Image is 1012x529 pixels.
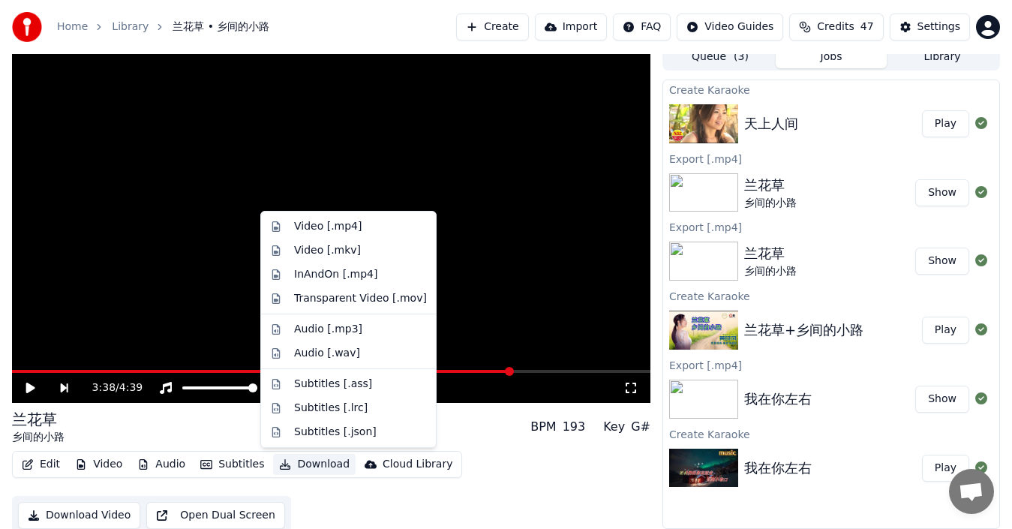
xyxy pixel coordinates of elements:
div: BPM [530,418,556,436]
a: Home [57,20,88,35]
button: FAQ [613,14,671,41]
div: 我在你左右 [744,389,812,410]
button: Play [922,317,969,344]
span: 兰花草 • 乡间的小路 [173,20,269,35]
div: 兰花草 [12,409,65,430]
button: Video Guides [677,14,783,41]
nav: breadcrumb [57,20,269,35]
div: InAndOn [.mp4] [294,267,378,282]
div: Subtitles [.lrc] [294,401,368,416]
button: Show [915,179,969,206]
div: 兰花草 [744,243,797,264]
div: 193 [563,418,586,436]
button: Queue [665,47,776,68]
button: Play [922,110,969,137]
button: Show [915,386,969,413]
div: 乡间的小路 [744,264,797,279]
div: Export [.mp4] [663,218,999,236]
button: Settings [890,14,970,41]
div: Export [.mp4] [663,356,999,374]
span: Credits [817,20,854,35]
button: Open Dual Screen [146,502,285,529]
div: Audio [.wav] [294,346,360,361]
div: Cloud Library [383,457,452,472]
div: Subtitles [.ass] [294,377,372,392]
div: Create Karaoke [663,80,999,98]
span: 4:39 [119,380,143,395]
button: Video [69,454,128,475]
div: 兰花草 [744,175,797,196]
div: Video [.mkv] [294,243,361,258]
div: Key [603,418,625,436]
a: Open chat [949,469,994,514]
button: Audio [131,454,191,475]
div: Subtitles [.json] [294,425,377,440]
button: Subtitles [194,454,270,475]
div: Create Karaoke [663,287,999,305]
button: Import [535,14,607,41]
div: 兰花草+乡间的小路 [744,320,863,341]
a: Library [112,20,149,35]
div: / [92,380,128,395]
button: Play [922,455,969,482]
div: G# [631,418,650,436]
div: 乡间的小路 [12,430,65,445]
div: Settings [917,20,960,35]
button: Show [915,248,969,275]
button: Library [887,47,998,68]
span: 3:38 [92,380,116,395]
div: 我在你左右 [744,458,812,479]
div: Transparent Video [.mov] [294,291,427,306]
div: 天上人间 [744,113,798,134]
button: Download [273,454,356,475]
img: youka [12,12,42,42]
button: Create [456,14,529,41]
button: Jobs [776,47,887,68]
div: Create Karaoke [663,425,999,443]
div: Audio [.mp3] [294,322,362,337]
span: 47 [860,20,874,35]
button: Edit [16,454,66,475]
div: Video [.mp4] [294,219,362,234]
div: Export [.mp4] [663,149,999,167]
button: Credits47 [789,14,883,41]
div: 乡间的小路 [744,196,797,211]
button: Download Video [18,502,140,529]
span: ( 3 ) [734,50,749,65]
